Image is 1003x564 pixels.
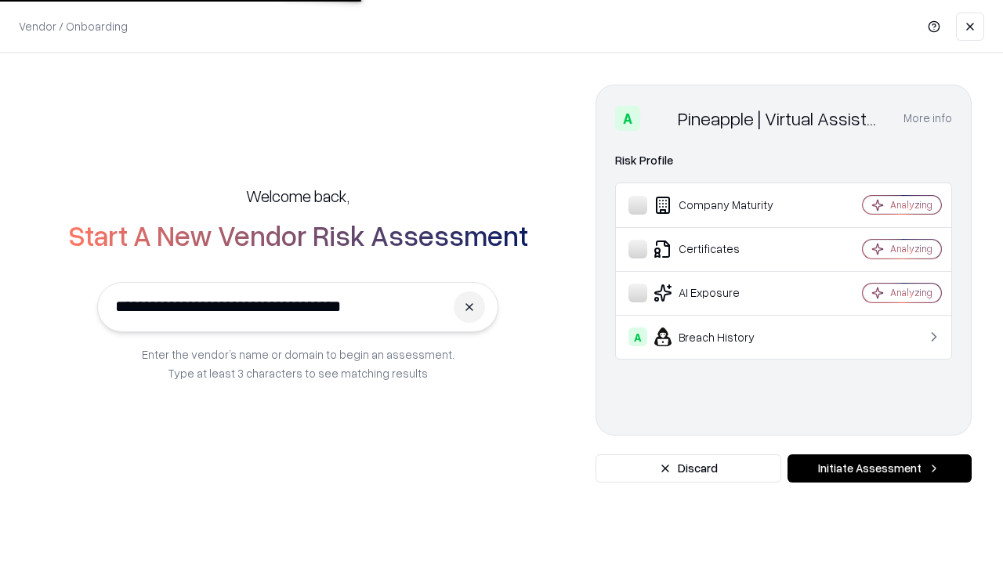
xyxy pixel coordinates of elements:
[615,151,952,170] div: Risk Profile
[890,242,932,255] div: Analyzing
[68,219,528,251] h2: Start A New Vendor Risk Assessment
[628,327,816,346] div: Breach History
[628,240,816,258] div: Certificates
[596,454,781,483] button: Discard
[890,286,932,299] div: Analyzing
[646,106,672,131] img: Pineapple | Virtual Assistant Agency
[615,106,640,131] div: A
[628,327,647,346] div: A
[628,284,816,302] div: AI Exposure
[678,106,885,131] div: Pineapple | Virtual Assistant Agency
[788,454,972,483] button: Initiate Assessment
[142,345,454,382] p: Enter the vendor’s name or domain to begin an assessment. Type at least 3 characters to see match...
[628,196,816,215] div: Company Maturity
[903,104,952,132] button: More info
[19,18,128,34] p: Vendor / Onboarding
[890,198,932,211] div: Analyzing
[246,185,349,207] h5: Welcome back,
